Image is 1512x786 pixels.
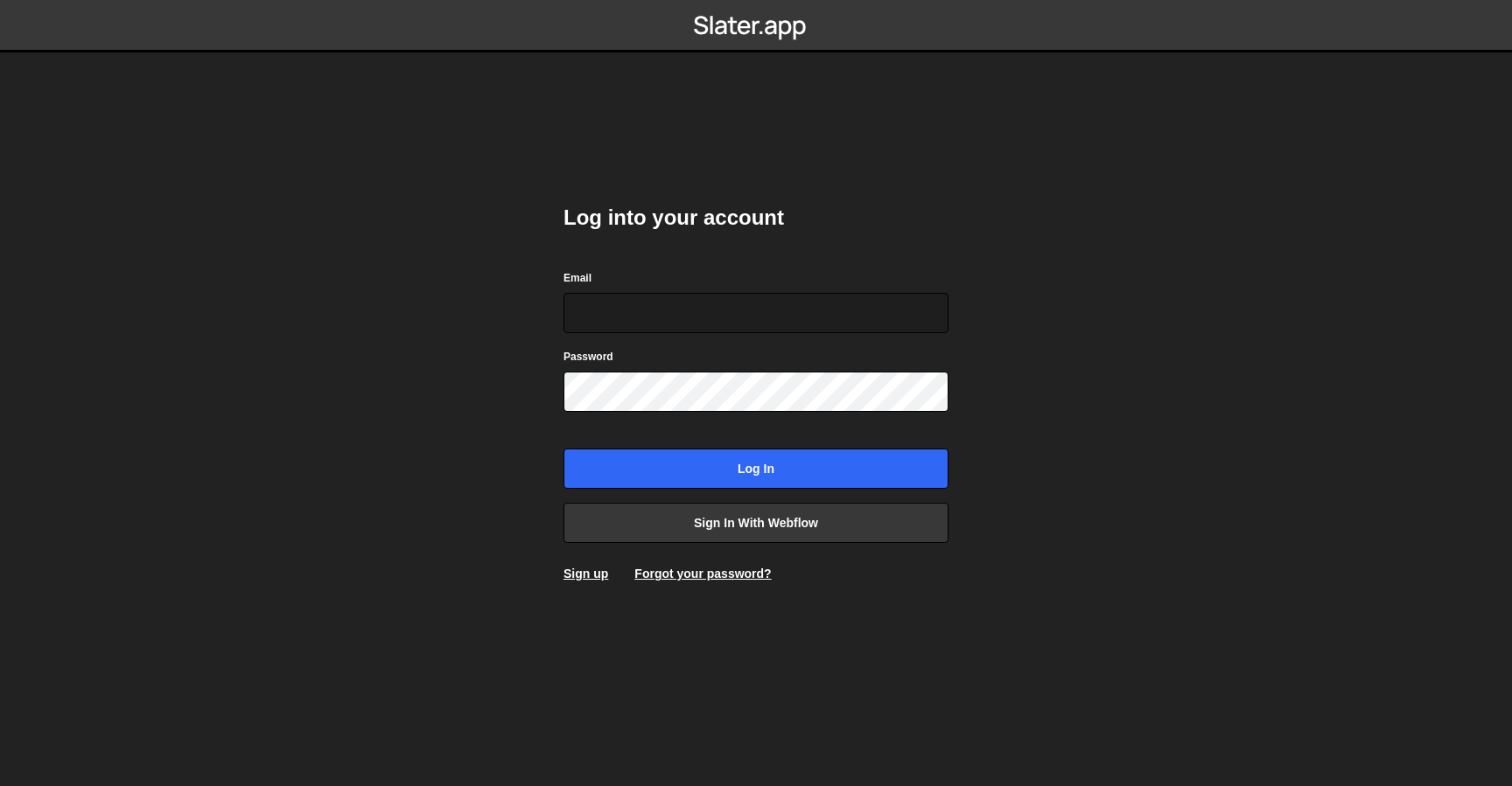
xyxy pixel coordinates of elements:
[563,204,948,232] h2: Log into your account
[563,269,591,287] label: Email
[563,503,948,543] a: Sign in with Webflow
[563,348,613,365] label: Password
[563,567,608,581] a: Sign up
[563,449,948,489] input: Log in
[634,567,771,581] a: Forgot your password?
